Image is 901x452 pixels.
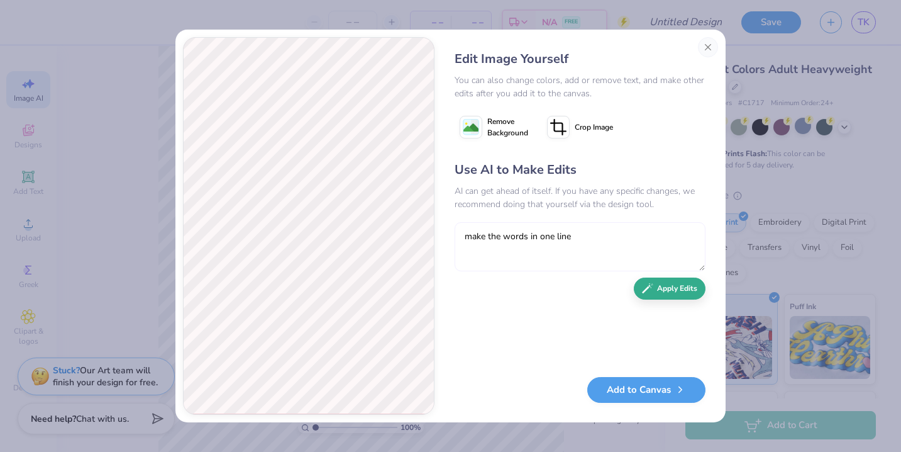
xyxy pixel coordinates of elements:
div: Edit Image Yourself [455,50,705,69]
div: AI can get ahead of itself. If you have any specific changes, we recommend doing that yourself vi... [455,184,705,211]
div: You can also change colors, add or remove text, and make other edits after you add it to the canvas. [455,74,705,100]
button: Crop Image [542,111,621,143]
div: Use AI to Make Edits [455,161,705,179]
span: Remove Background [487,116,528,138]
button: Add to Canvas [587,377,705,403]
span: Crop Image [575,121,613,133]
button: Remove Background [455,111,533,143]
textarea: make the words in one line [455,222,705,271]
button: Apply Edits [634,278,705,300]
button: Close [698,37,718,57]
